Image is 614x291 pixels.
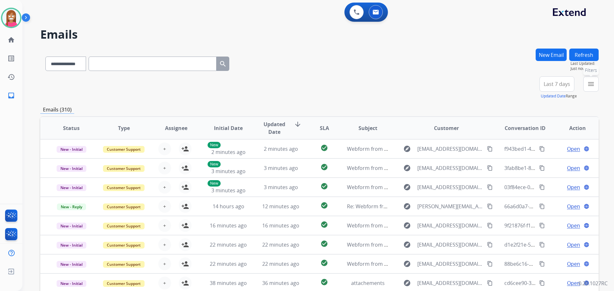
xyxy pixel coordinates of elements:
[504,145,600,152] span: f943bed1-4d3d-4c39-b4ca-2551f287b06f
[504,222,599,229] span: 9f21876f-f17a-498e-85a7-8e81c8de88e3
[181,203,189,210] mat-icon: person_add
[264,145,298,152] span: 2 minutes ago
[264,184,298,191] span: 3 minutes ago
[57,184,86,191] span: New - Initial
[541,94,566,99] button: Updated Date
[165,124,187,132] span: Assignee
[320,144,328,152] mat-icon: check_circle
[487,280,493,286] mat-icon: content_copy
[347,203,540,210] span: Re: Webform from [PERSON_NAME][EMAIL_ADDRESS][DOMAIN_NAME] on [DATE]
[211,149,246,156] span: 2 minutes ago
[7,36,15,44] mat-icon: home
[320,124,329,132] span: SLA
[567,241,580,249] span: Open
[403,279,411,287] mat-icon: explore
[539,165,545,171] mat-icon: content_copy
[347,241,492,248] span: Webform from [EMAIL_ADDRESS][DOMAIN_NAME] on [DATE]
[546,117,599,139] th: Action
[487,146,493,152] mat-icon: content_copy
[208,180,221,187] p: New
[567,183,580,191] span: Open
[567,164,580,172] span: Open
[434,124,459,132] span: Customer
[539,146,545,152] mat-icon: content_copy
[208,142,221,148] p: New
[539,261,545,267] mat-icon: content_copy
[262,260,299,267] span: 22 minutes ago
[567,222,580,229] span: Open
[504,280,602,287] span: cd6cee90-3501-4bec-8e3e-a9e08e64ee01
[181,164,189,172] mat-icon: person_add
[2,9,20,27] img: avatar
[320,259,328,267] mat-icon: check_circle
[403,183,411,191] mat-icon: explore
[63,124,80,132] span: Status
[487,261,493,267] mat-icon: content_copy
[584,203,589,209] mat-icon: language
[7,73,15,81] mat-icon: history
[163,183,166,191] span: +
[158,162,171,174] button: +
[262,222,299,229] span: 16 minutes ago
[320,278,328,286] mat-icon: check_circle
[584,261,589,267] mat-icon: language
[584,184,589,190] mat-icon: language
[539,280,545,286] mat-icon: content_copy
[163,164,166,172] span: +
[504,260,603,267] span: 88be6c16-b698-4d2d-a588-0ae90398c852
[158,142,171,155] button: +
[158,238,171,251] button: +
[208,161,221,167] p: New
[264,165,298,172] span: 3 minutes ago
[262,280,299,287] span: 36 minutes ago
[158,277,171,289] button: +
[417,203,483,210] span: [PERSON_NAME][EMAIL_ADDRESS][DOMAIN_NAME]
[504,203,602,210] span: 66a6d0a7-b038-45ca-a808-22133f1dab3a
[211,168,246,175] span: 3 minutes ago
[571,61,599,66] span: Last Updated:
[417,183,483,191] span: [EMAIL_ADDRESS][DOMAIN_NAME]
[40,28,599,41] h2: Emails
[417,260,483,268] span: [EMAIL_ADDRESS][DOMAIN_NAME]
[158,257,171,270] button: +
[181,241,189,249] mat-icon: person_add
[539,76,574,92] button: Last 7 days
[403,241,411,249] mat-icon: explore
[541,93,577,99] span: Range
[417,222,483,229] span: [EMAIL_ADDRESS][DOMAIN_NAME]
[103,184,145,191] span: Customer Support
[584,242,589,248] mat-icon: language
[583,76,599,92] button: Filters
[403,145,411,153] mat-icon: explore
[7,92,15,99] mat-icon: inbox
[539,223,545,228] mat-icon: content_copy
[163,145,166,153] span: +
[487,203,493,209] mat-icon: content_copy
[163,260,166,268] span: +
[103,203,145,210] span: Customer Support
[320,202,328,209] mat-icon: check_circle
[539,242,545,248] mat-icon: content_copy
[118,124,130,132] span: Type
[358,124,377,132] span: Subject
[403,222,411,229] mat-icon: explore
[587,80,595,88] mat-icon: menu
[567,279,580,287] span: Open
[103,280,145,287] span: Customer Support
[417,279,483,287] span: [EMAIL_ADDRESS][DOMAIN_NAME]
[158,181,171,194] button: +
[158,200,171,213] button: +
[351,280,385,287] span: attachements
[163,241,166,249] span: +
[262,241,299,248] span: 22 minutes ago
[57,223,86,229] span: New - Initial
[181,222,189,229] mat-icon: person_add
[163,203,166,210] span: +
[260,120,289,136] span: Updated Date
[181,279,189,287] mat-icon: person_add
[584,223,589,228] mat-icon: language
[584,146,589,152] mat-icon: language
[584,165,589,171] mat-icon: language
[40,106,74,114] p: Emails (310)
[539,184,545,190] mat-icon: content_copy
